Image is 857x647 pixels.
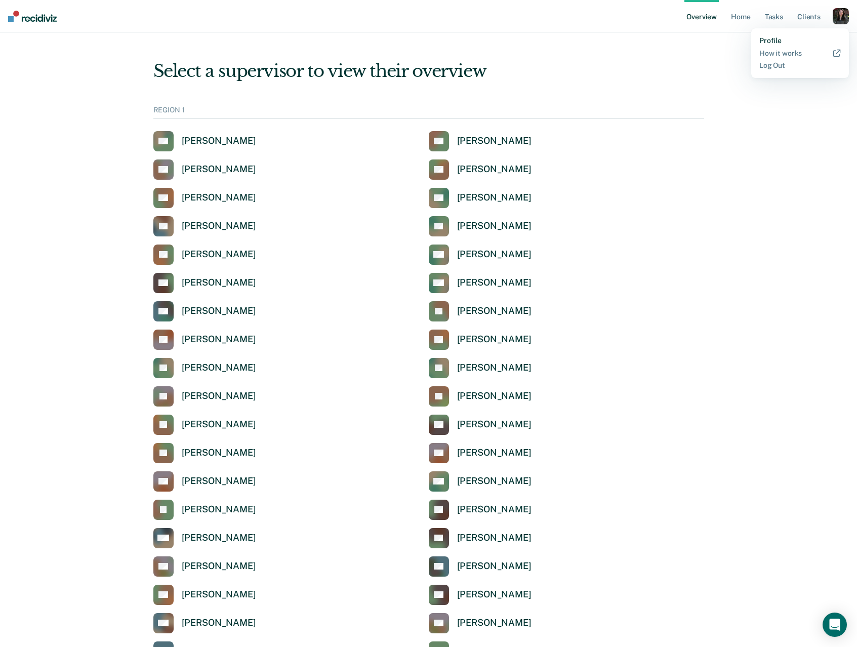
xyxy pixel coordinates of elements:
[182,220,256,232] div: [PERSON_NAME]
[457,419,532,430] div: [PERSON_NAME]
[759,61,841,70] a: Log Out
[182,362,256,374] div: [PERSON_NAME]
[153,585,256,605] a: [PERSON_NAME]
[153,159,256,180] a: [PERSON_NAME]
[153,245,256,265] a: [PERSON_NAME]
[153,106,704,119] div: REGION 1
[153,131,256,151] a: [PERSON_NAME]
[429,585,532,605] a: [PERSON_NAME]
[429,471,532,492] a: [PERSON_NAME]
[429,131,532,151] a: [PERSON_NAME]
[457,362,532,374] div: [PERSON_NAME]
[182,419,256,430] div: [PERSON_NAME]
[153,61,704,82] div: Select a supervisor to view their overview
[153,330,256,350] a: [PERSON_NAME]
[457,589,532,600] div: [PERSON_NAME]
[457,504,532,515] div: [PERSON_NAME]
[457,334,532,345] div: [PERSON_NAME]
[182,305,256,317] div: [PERSON_NAME]
[182,560,256,572] div: [PERSON_NAME]
[182,164,256,175] div: [PERSON_NAME]
[182,135,256,147] div: [PERSON_NAME]
[457,220,532,232] div: [PERSON_NAME]
[457,560,532,572] div: [PERSON_NAME]
[457,164,532,175] div: [PERSON_NAME]
[182,334,256,345] div: [PERSON_NAME]
[457,447,532,459] div: [PERSON_NAME]
[457,305,532,317] div: [PERSON_NAME]
[457,390,532,402] div: [PERSON_NAME]
[182,390,256,402] div: [PERSON_NAME]
[429,301,532,321] a: [PERSON_NAME]
[457,532,532,544] div: [PERSON_NAME]
[429,386,532,407] a: [PERSON_NAME]
[153,301,256,321] a: [PERSON_NAME]
[429,358,532,378] a: [PERSON_NAME]
[457,475,532,487] div: [PERSON_NAME]
[429,273,532,293] a: [PERSON_NAME]
[823,613,847,637] div: Open Intercom Messenger
[182,532,256,544] div: [PERSON_NAME]
[153,358,256,378] a: [PERSON_NAME]
[153,556,256,577] a: [PERSON_NAME]
[182,192,256,204] div: [PERSON_NAME]
[182,447,256,459] div: [PERSON_NAME]
[429,330,532,350] a: [PERSON_NAME]
[429,613,532,633] a: [PERSON_NAME]
[182,277,256,289] div: [PERSON_NAME]
[429,528,532,548] a: [PERSON_NAME]
[759,49,841,58] a: How it works
[153,386,256,407] a: [PERSON_NAME]
[457,192,532,204] div: [PERSON_NAME]
[182,249,256,260] div: [PERSON_NAME]
[457,617,532,629] div: [PERSON_NAME]
[153,613,256,633] a: [PERSON_NAME]
[759,36,841,45] a: Profile
[429,245,532,265] a: [PERSON_NAME]
[153,188,256,208] a: [PERSON_NAME]
[153,443,256,463] a: [PERSON_NAME]
[429,500,532,520] a: [PERSON_NAME]
[429,188,532,208] a: [PERSON_NAME]
[8,11,57,22] img: Recidiviz
[457,277,532,289] div: [PERSON_NAME]
[182,504,256,515] div: [PERSON_NAME]
[153,415,256,435] a: [PERSON_NAME]
[153,528,256,548] a: [PERSON_NAME]
[182,589,256,600] div: [PERSON_NAME]
[429,556,532,577] a: [PERSON_NAME]
[153,471,256,492] a: [PERSON_NAME]
[429,159,532,180] a: [PERSON_NAME]
[153,273,256,293] a: [PERSON_NAME]
[429,443,532,463] a: [PERSON_NAME]
[429,415,532,435] a: [PERSON_NAME]
[182,617,256,629] div: [PERSON_NAME]
[153,216,256,236] a: [PERSON_NAME]
[153,500,256,520] a: [PERSON_NAME]
[457,135,532,147] div: [PERSON_NAME]
[182,475,256,487] div: [PERSON_NAME]
[457,249,532,260] div: [PERSON_NAME]
[429,216,532,236] a: [PERSON_NAME]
